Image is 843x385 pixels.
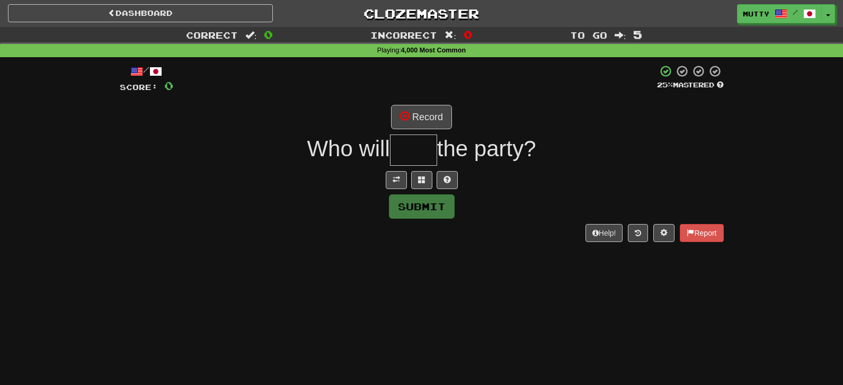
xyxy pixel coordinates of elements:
span: 0 [464,28,473,41]
span: : [245,31,257,40]
span: mutty [743,9,769,19]
button: Help! [585,224,623,242]
span: : [445,31,456,40]
span: To go [570,30,607,40]
button: Toggle translation (alt+t) [386,171,407,189]
span: Who will [307,136,389,161]
button: Record [391,105,452,129]
span: 25 % [657,80,673,89]
a: Dashboard [8,4,273,22]
a: Clozemaster [289,4,554,23]
span: 5 [633,28,642,41]
span: : [615,31,626,40]
strong: 4,000 Most Common [401,47,466,54]
span: 0 [164,79,173,92]
div: Mastered [657,80,724,90]
span: Score: [120,83,158,92]
span: Correct [186,30,238,40]
div: / [120,65,173,78]
button: Report [680,224,723,242]
button: Submit [389,194,455,219]
span: Incorrect [370,30,437,40]
button: Single letter hint - you only get 1 per sentence and score half the points! alt+h [437,171,458,189]
button: Switch sentence to multiple choice alt+p [411,171,432,189]
span: / [793,8,798,16]
a: mutty / [737,4,822,23]
span: the party? [437,136,536,161]
span: 0 [264,28,273,41]
button: Round history (alt+y) [628,224,648,242]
